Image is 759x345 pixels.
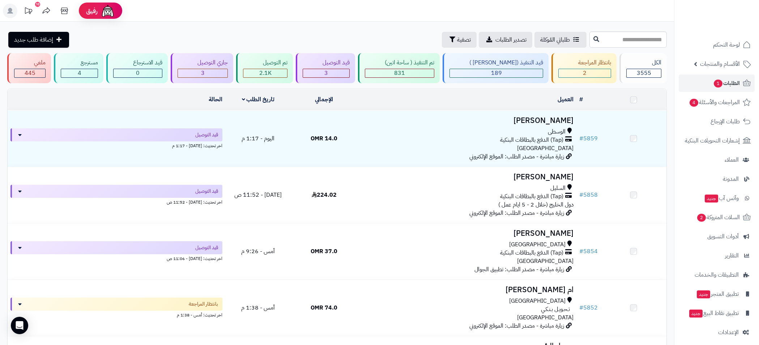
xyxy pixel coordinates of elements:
[10,141,222,149] div: اخر تحديث: [DATE] - 1:17 م
[517,144,573,153] span: [GEOGRAPHIC_DATA]
[725,155,739,165] span: العملاء
[495,35,526,44] span: تصدير الطلبات
[25,69,35,77] span: 445
[19,4,37,20] a: تحديثات المنصة
[707,231,739,242] span: أدوات التسويق
[235,53,294,83] a: تم التوصيل 2.1K
[14,59,46,67] div: ملغي
[679,36,755,54] a: لوحة التحكم
[548,128,566,136] span: الوسطى
[189,301,218,308] span: بانتظار المراجعة
[679,94,755,111] a: المراجعات والأسئلة4
[579,191,598,199] a: #5858
[689,310,703,318] span: جديد
[500,192,563,201] span: (Tap) الدفع بالبطاقات البنكية
[360,229,573,238] h3: [PERSON_NAME]
[61,59,98,67] div: مسترجع
[718,327,739,337] span: الإعدادات
[315,95,333,104] a: الإجمالي
[700,59,740,69] span: الأقسام والمنتجات
[550,184,566,192] span: السليل
[474,265,564,274] span: زيارة مباشرة - مصدر الطلب: تطبيق الجوال
[360,173,573,181] h3: [PERSON_NAME]
[195,188,218,195] span: قيد التوصيل
[540,35,570,44] span: طلباتي المُوكلة
[441,53,550,83] a: قيد التنفيذ ([PERSON_NAME] ) 189
[394,69,405,77] span: 831
[579,247,583,256] span: #
[469,209,564,217] span: زيارة مباشرة - مصدر الطلب: الموقع الإلكتروني
[579,191,583,199] span: #
[509,240,566,249] span: [GEOGRAPHIC_DATA]
[241,247,275,256] span: أمس - 9:26 م
[312,191,337,199] span: 224.02
[243,69,287,77] div: 2078
[697,214,706,222] span: 2
[679,151,755,169] a: العملاء
[14,69,45,77] div: 445
[178,59,228,67] div: جاري التوصيل
[303,59,350,67] div: قيد التوصيل
[10,198,222,205] div: اخر تحديث: [DATE] - 11:52 ص
[35,2,40,7] div: 10
[637,69,651,77] span: 3555
[442,32,477,48] button: تصفية
[457,35,471,44] span: تصفية
[711,116,740,127] span: طلبات الإرجاع
[550,53,618,83] a: بانتظار المراجعة 2
[714,80,722,88] span: 1
[704,193,739,203] span: وآتس آب
[52,53,105,83] a: مسترجع 4
[10,254,222,262] div: اخر تحديث: [DATE] - 11:06 ص
[713,78,740,88] span: الطلبات
[360,116,573,125] h3: [PERSON_NAME]
[685,136,740,146] span: إشعارات التحويلات البنكية
[558,95,573,104] a: العميل
[78,69,81,77] span: 4
[713,40,740,50] span: لوحة التحكم
[11,317,28,334] div: Open Intercom Messenger
[679,285,755,303] a: تطبيق المتجرجديد
[450,69,543,77] div: 189
[61,69,98,77] div: 4
[679,113,755,130] a: طلبات الإرجاع
[365,69,434,77] div: 831
[509,297,566,305] span: [GEOGRAPHIC_DATA]
[14,35,53,44] span: إضافة طلب جديد
[311,134,337,143] span: 14.0 OMR
[242,134,274,143] span: اليوم - 1:17 م
[113,59,162,67] div: قيد الاسترجاع
[8,32,69,48] a: إضافة طلب جديد
[498,200,573,209] span: دول الخليج (خلال 2 - 5 ايام عمل )
[517,257,573,265] span: [GEOGRAPHIC_DATA]
[679,74,755,92] a: الطلبات1
[679,209,755,226] a: السلات المتروكة2
[679,170,755,188] a: المدونة
[242,95,275,104] a: تاريخ الطلب
[697,290,710,298] span: جديد
[579,303,598,312] a: #5852
[679,132,755,149] a: إشعارات التحويلات البنكية
[626,59,661,67] div: الكل
[679,304,755,322] a: تطبيق نقاط البيعجديد
[479,32,532,48] a: تصدير الطلبات
[209,95,222,104] a: الحالة
[679,324,755,341] a: الإعدادات
[696,289,739,299] span: تطبيق المتجر
[500,249,563,257] span: (Tap) الدفع بالبطاقات البنكية
[517,313,573,322] span: [GEOGRAPHIC_DATA]
[449,59,543,67] div: قيد التنفيذ ([PERSON_NAME] )
[105,53,169,83] a: قيد الاسترجاع 0
[360,286,573,294] h3: ام [PERSON_NAME]
[696,212,740,222] span: السلات المتروكة
[558,59,611,67] div: بانتظار المراجعة
[169,53,235,83] a: جاري التوصيل 3
[579,134,598,143] a: #5859
[491,69,502,77] span: 189
[86,7,98,15] span: رفيق
[579,303,583,312] span: #
[469,321,564,330] span: زيارة مباشرة - مصدر الطلب: الموقع الإلكتروني
[234,191,282,199] span: [DATE] - 11:52 ص
[679,266,755,284] a: التطبيقات والخدمات
[710,18,752,34] img: logo-2.png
